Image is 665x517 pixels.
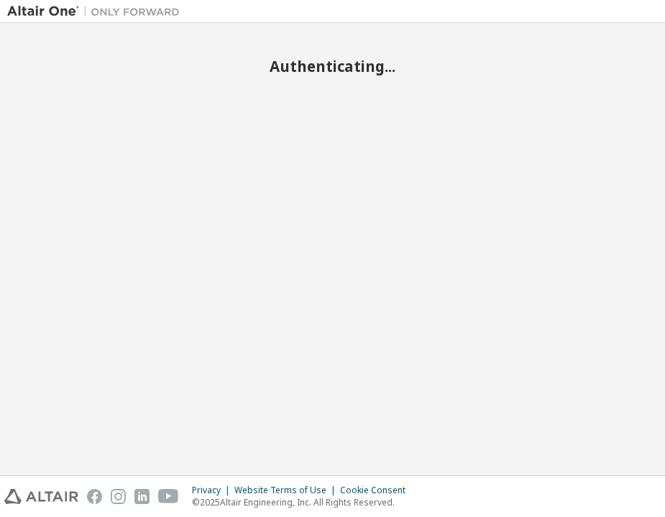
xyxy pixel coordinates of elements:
img: youtube.svg [158,489,179,504]
img: Altair One [7,4,187,19]
img: facebook.svg [87,489,102,504]
div: Website Terms of Use [234,485,340,496]
div: Cookie Consent [340,485,414,496]
img: linkedin.svg [134,489,150,504]
div: Privacy [192,485,234,496]
p: © 2025 Altair Engineering, Inc. All Rights Reserved. [192,496,414,508]
img: altair_logo.svg [4,489,78,504]
img: instagram.svg [111,489,126,504]
h2: Authenticating... [7,57,658,76]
